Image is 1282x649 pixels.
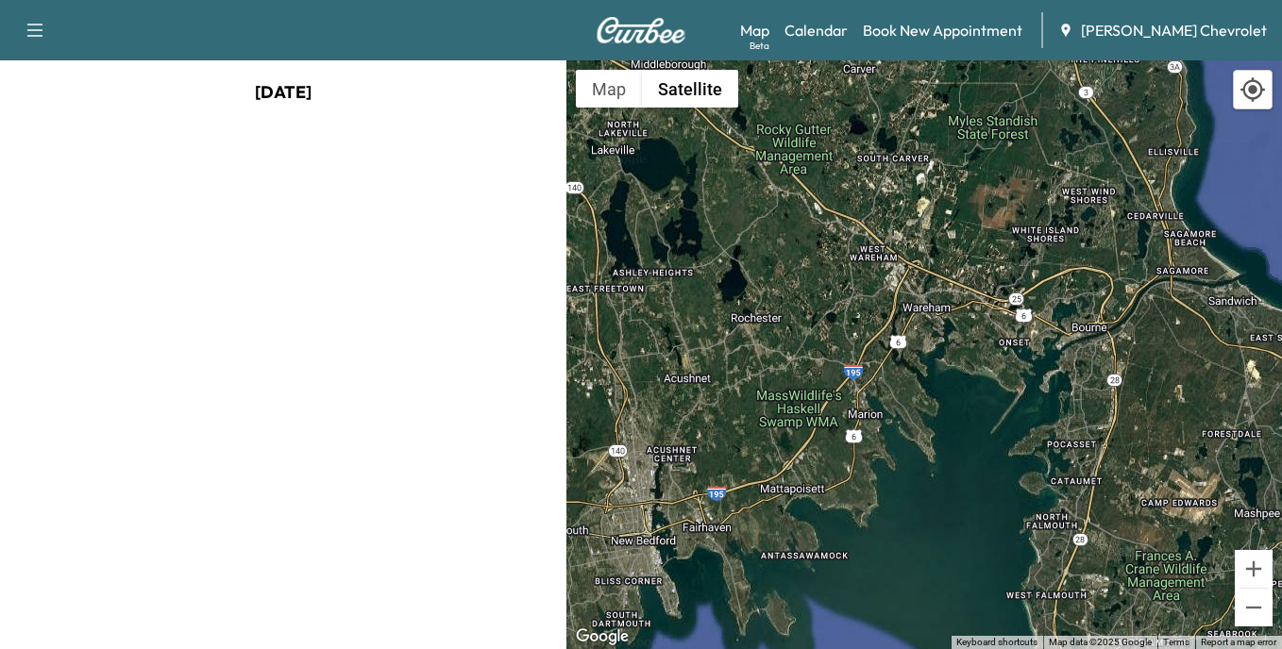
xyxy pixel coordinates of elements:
button: Show street map [576,70,642,108]
button: Show satellite imagery [642,70,738,108]
span: [PERSON_NAME] Chevrolet [1081,19,1267,42]
a: Calendar [784,19,848,42]
div: Beta [750,39,769,53]
img: Curbee Logo [596,17,686,43]
a: Terms (opens in new tab) [1163,637,1189,647]
a: Book New Appointment [863,19,1022,42]
button: Keyboard shortcuts [956,636,1037,649]
a: MapBeta [740,19,769,42]
div: Recenter map [1233,70,1273,109]
a: Report a map error [1201,637,1276,647]
a: Open this area in Google Maps (opens a new window) [571,624,633,649]
button: Zoom in [1235,550,1273,588]
button: Zoom out [1235,589,1273,626]
span: Map data ©2025 Google [1049,637,1152,647]
img: Google [571,624,633,649]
